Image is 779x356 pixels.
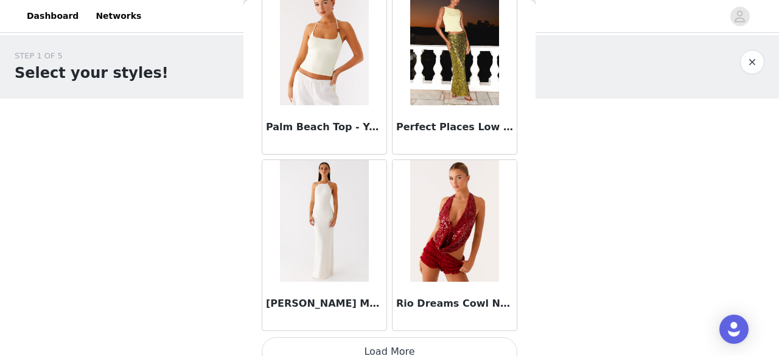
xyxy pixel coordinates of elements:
h3: Perfect Places Low Rise Sequin Maxi Skirt - Olive [396,120,513,134]
h3: [PERSON_NAME] Maxi Dress - Ivory [266,296,383,311]
h3: Rio Dreams Cowl Neck Halter Top - Red [396,296,513,311]
h1: Select your styles! [15,62,169,84]
h3: Palm Beach Top - Yellow [266,120,383,134]
img: Raffa Pearl Maxi Dress - Ivory [280,160,368,282]
div: avatar [734,7,746,26]
div: STEP 1 OF 5 [15,50,169,62]
a: Networks [88,2,148,30]
a: Dashboard [19,2,86,30]
div: Open Intercom Messenger [719,315,749,344]
img: Rio Dreams Cowl Neck Halter Top - Red [410,160,498,282]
